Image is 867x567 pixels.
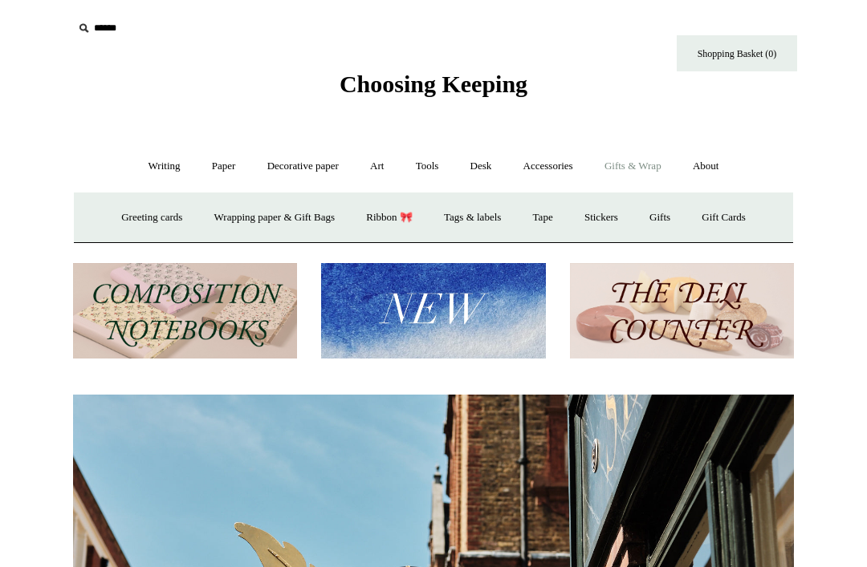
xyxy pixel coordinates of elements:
a: Paper [197,145,250,188]
a: Gifts & Wrap [590,145,676,188]
img: New.jpg__PID:f73bdf93-380a-4a35-bcfe-7823039498e1 [321,263,545,358]
a: Tools [401,145,454,188]
a: Writing [134,145,195,188]
a: Art [356,145,398,188]
a: Choosing Keeping [340,83,527,95]
a: Gifts [635,196,685,239]
span: Choosing Keeping [340,71,527,97]
a: Stickers [570,196,633,239]
a: Tags & labels [429,196,515,239]
a: Wrapping paper & Gift Bags [200,196,349,239]
a: Desk [456,145,507,188]
a: Greeting cards [107,196,197,239]
a: Ribbon 🎀 [352,196,427,239]
a: Gift Cards [687,196,760,239]
a: About [678,145,734,188]
a: Decorative paper [253,145,353,188]
a: Tape [519,196,568,239]
img: 202302 Composition ledgers.jpg__PID:69722ee6-fa44-49dd-a067-31375e5d54ec [73,263,297,358]
img: The Deli Counter [570,263,794,358]
a: Accessories [509,145,588,188]
a: Shopping Basket (0) [677,35,797,71]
